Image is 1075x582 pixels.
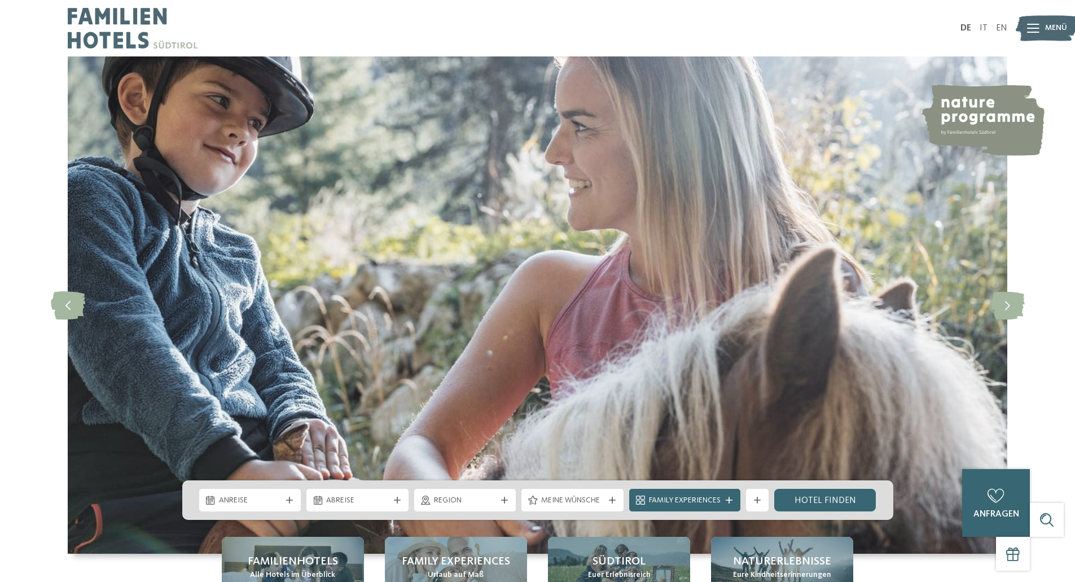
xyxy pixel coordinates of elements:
[326,495,389,506] span: Abreise
[250,570,335,581] span: Alle Hotels im Überblick
[402,554,510,570] span: Family Experiences
[1045,23,1067,34] span: Menü
[774,489,876,511] a: Hotel finden
[541,495,604,506] span: Meine Wünsche
[733,554,831,570] span: Naturerlebnisse
[980,24,988,33] a: IT
[428,570,484,581] span: Urlaub auf Maß
[733,570,831,581] span: Eure Kindheitserinnerungen
[649,495,721,506] span: Family Experiences
[219,495,282,506] span: Anreise
[434,495,497,506] span: Region
[962,469,1030,537] a: anfragen
[960,24,971,33] a: DE
[588,570,651,581] span: Euer Erlebnisreich
[248,554,338,570] span: Familienhotels
[973,510,1019,519] span: anfragen
[920,85,1045,156] img: nature programme by Familienhotels Südtirol
[996,24,1007,33] a: EN
[68,56,1007,554] img: Familienhotels Südtirol: The happy family places
[593,554,646,570] span: Südtirol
